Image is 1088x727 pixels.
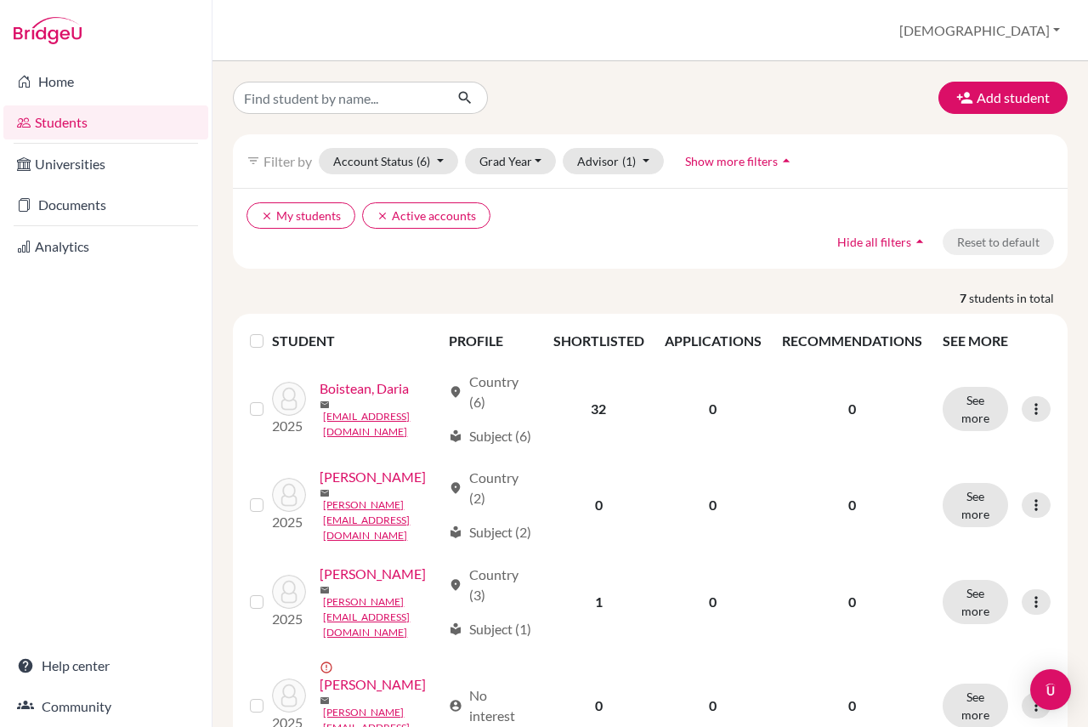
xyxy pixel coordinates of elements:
[449,522,531,542] div: Subject (2)
[320,661,337,674] span: error_outline
[654,457,772,554] td: 0
[3,105,208,139] a: Students
[3,188,208,222] a: Documents
[449,578,462,592] span: location_on
[272,609,306,629] p: 2025
[263,153,312,169] span: Filter by
[943,387,1008,431] button: See more
[782,495,922,515] p: 0
[320,378,409,399] a: Boistean, Daria
[416,154,430,168] span: (6)
[449,385,462,399] span: location_on
[3,690,208,724] a: Community
[449,699,462,713] span: account_circle
[654,361,772,457] td: 0
[272,512,306,532] p: 2025
[439,321,543,361] th: PROFILE
[246,202,355,229] button: clearMy students
[319,148,458,174] button: Account Status(6)
[943,483,1008,527] button: See more
[892,14,1068,47] button: [DEMOGRAPHIC_DATA]
[377,210,388,222] i: clear
[654,554,772,650] td: 0
[323,594,440,640] a: [PERSON_NAME][EMAIL_ADDRESS][DOMAIN_NAME]
[685,154,778,168] span: Show more filters
[320,488,330,498] span: mail
[782,592,922,612] p: 0
[362,202,490,229] button: clearActive accounts
[449,468,533,508] div: Country (2)
[563,148,664,174] button: Advisor(1)
[3,230,208,264] a: Analytics
[654,321,772,361] th: APPLICATIONS
[323,497,440,543] a: [PERSON_NAME][EMAIL_ADDRESS][DOMAIN_NAME]
[246,154,260,168] i: filter_list
[272,416,306,436] p: 2025
[320,696,330,706] span: mail
[449,565,533,605] div: Country (3)
[272,575,306,609] img: Krommenhoek, Max
[320,564,426,584] a: [PERSON_NAME]
[449,622,462,636] span: local_library
[778,152,795,169] i: arrow_drop_up
[943,229,1054,255] button: Reset to default
[932,321,1061,361] th: SEE MORE
[543,321,654,361] th: SHORTLISTED
[465,148,557,174] button: Grad Year
[14,17,82,44] img: Bridge-U
[320,585,330,595] span: mail
[3,649,208,683] a: Help center
[943,580,1008,624] button: See more
[449,481,462,495] span: location_on
[671,148,809,174] button: Show more filtersarrow_drop_up
[320,467,426,487] a: [PERSON_NAME]
[837,235,911,249] span: Hide all filters
[272,679,306,713] img: Phillips, Mackenzie
[323,409,440,440] a: [EMAIL_ADDRESS][DOMAIN_NAME]
[543,361,654,457] td: 32
[1030,669,1071,710] div: Open Intercom Messenger
[320,400,330,410] span: mail
[782,696,922,716] p: 0
[911,233,928,250] i: arrow_drop_up
[449,426,531,446] div: Subject (6)
[449,619,531,639] div: Subject (1)
[449,685,533,726] div: No interest
[960,289,969,307] strong: 7
[782,399,922,419] p: 0
[543,554,654,650] td: 1
[772,321,932,361] th: RECOMMENDATIONS
[320,674,426,695] a: [PERSON_NAME]
[3,147,208,181] a: Universities
[449,525,462,539] span: local_library
[233,82,444,114] input: Find student by name...
[969,289,1068,307] span: students in total
[543,457,654,554] td: 0
[622,154,636,168] span: (1)
[272,382,306,416] img: Boistean, Daria
[449,429,462,443] span: local_library
[272,478,306,512] img: Clapham, Daniel
[261,210,273,222] i: clear
[938,82,1068,114] button: Add student
[272,321,438,361] th: STUDENT
[3,65,208,99] a: Home
[823,229,943,255] button: Hide all filtersarrow_drop_up
[449,372,533,412] div: Country (6)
